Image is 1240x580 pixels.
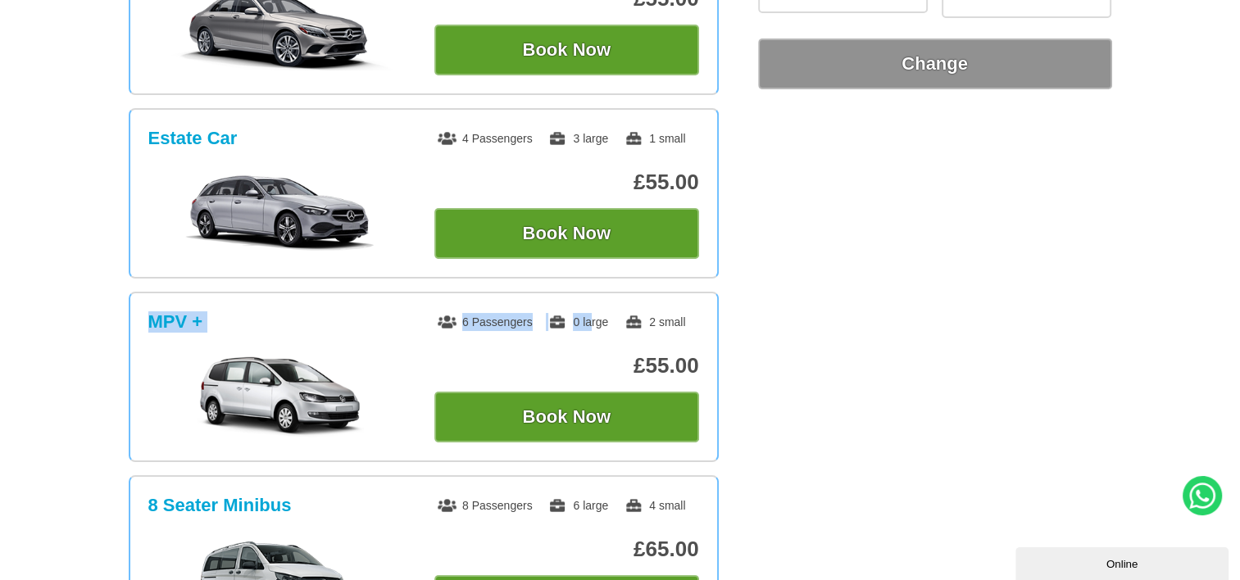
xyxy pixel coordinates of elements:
button: Change [758,39,1112,89]
span: 6 large [548,499,608,512]
button: Book Now [434,25,699,75]
span: 1 small [625,132,685,145]
span: 0 large [548,315,608,329]
span: 8 Passengers [438,499,533,512]
span: 3 large [548,132,608,145]
button: Book Now [434,392,699,442]
img: Estate Car [157,172,403,254]
span: 4 small [625,499,685,512]
span: 4 Passengers [438,132,533,145]
h3: MPV + [148,311,203,333]
p: £55.00 [434,170,699,195]
p: £55.00 [434,353,699,378]
img: MPV + [157,356,403,437]
button: Book Now [434,208,699,259]
p: £65.00 [434,537,699,562]
h3: Estate Car [148,128,238,149]
h3: 8 Seater Minibus [148,495,292,516]
span: 2 small [625,315,685,329]
iframe: chat widget [1015,544,1232,580]
span: 6 Passengers [438,315,533,329]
